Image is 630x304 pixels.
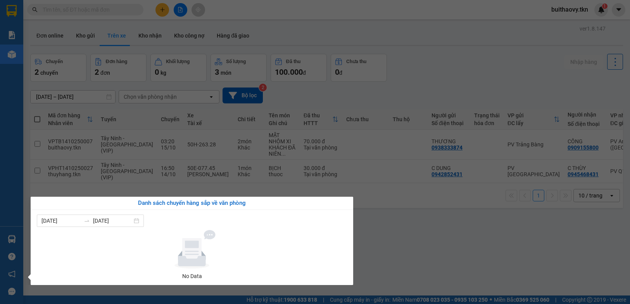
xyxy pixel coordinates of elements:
[93,216,132,225] input: Đến ngày
[37,199,347,208] div: Danh sách chuyến hàng sắp về văn phòng
[84,218,90,224] span: to
[40,272,344,280] div: No Data
[84,218,90,224] span: swap-right
[41,216,81,225] input: Từ ngày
